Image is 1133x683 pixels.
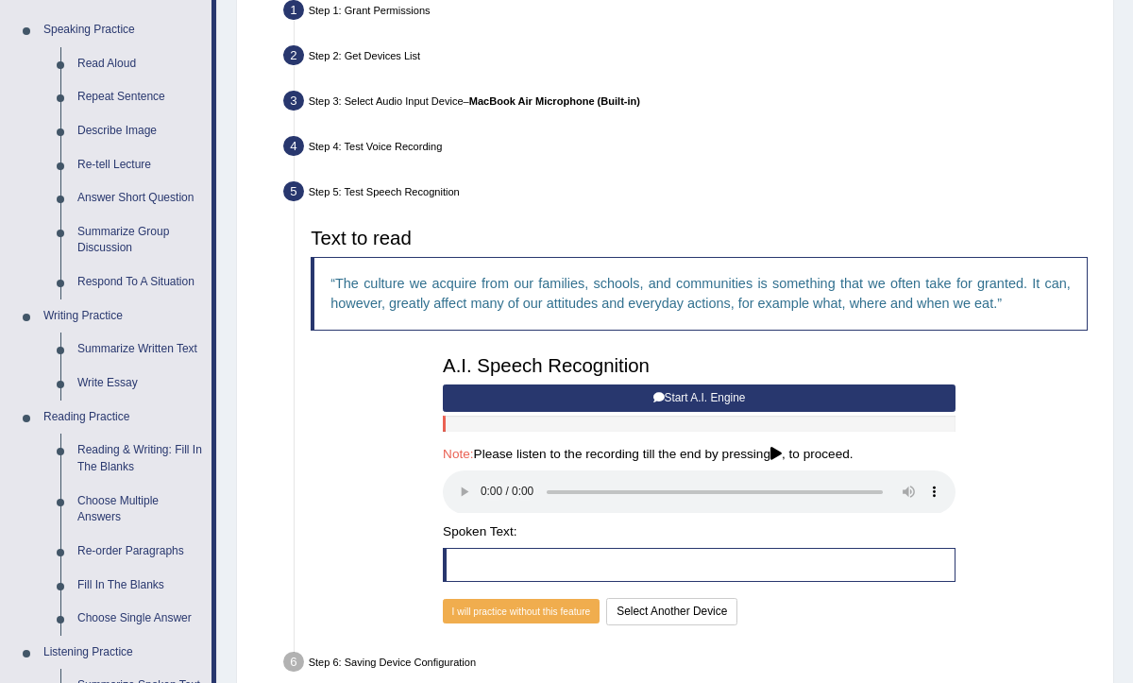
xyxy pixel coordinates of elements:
[443,447,474,461] span: Note:
[277,647,1107,682] div: Step 6: Saving Device Configuration
[35,401,211,435] a: Reading Practice
[277,177,1107,212] div: Step 5: Test Speech Recognition
[443,448,955,462] h4: Please listen to the recording till the end by pressing , to proceed.
[606,598,737,625] button: Select Another Device
[464,95,640,107] span: –
[443,384,955,412] button: Start A.I. Engine
[69,535,211,569] a: Re-order Paragraphs
[69,569,211,603] a: Fill In The Blanks
[69,181,211,215] a: Answer Short Question
[330,276,1071,311] q: The culture we acquire from our families, schools, and communities is something that we often tak...
[443,355,955,376] h3: A.I. Speech Recognition
[69,265,211,299] a: Respond To A Situation
[35,299,211,333] a: Writing Practice
[69,333,211,367] a: Summarize Written Text
[277,131,1107,166] div: Step 4: Test Voice Recording
[35,13,211,47] a: Speaking Practice
[69,485,211,535] a: Choose Multiple Answers
[69,80,211,114] a: Repeat Sentence
[311,228,1088,248] h3: Text to read
[69,602,211,636] a: Choose Single Answer
[35,636,211,670] a: Listening Practice
[69,434,211,484] a: Reading & Writing: Fill In The Blanks
[443,599,600,623] button: I will practice without this feature
[443,525,955,539] h4: Spoken Text:
[69,215,211,265] a: Summarize Group Discussion
[277,41,1107,76] div: Step 2: Get Devices List
[277,86,1107,121] div: Step 3: Select Audio Input Device
[69,367,211,401] a: Write Essay
[69,47,211,81] a: Read Aloud
[469,95,640,107] b: MacBook Air Microphone (Built-in)
[69,148,211,182] a: Re-tell Lecture
[69,114,211,148] a: Describe Image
